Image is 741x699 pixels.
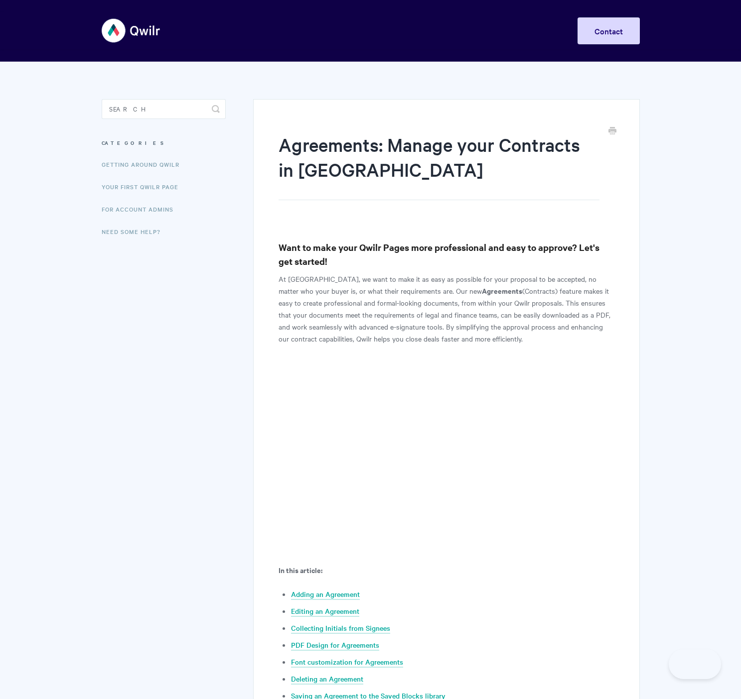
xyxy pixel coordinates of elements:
[578,17,640,44] a: Contact
[608,126,616,137] a: Print this Article
[482,285,522,296] b: Agreements
[291,674,363,685] a: Deleting an Agreement
[102,154,187,174] a: Getting Around Qwilr
[102,222,168,241] a: Need Some Help?
[102,177,186,197] a: Your First Qwilr Page
[279,565,322,575] b: In this article:
[102,199,181,219] a: For Account Admins
[102,12,161,49] img: Qwilr Help Center
[279,240,614,268] h3: Want to make your Qwilr Pages more professional and easy to approve? Let's get started!
[102,99,226,119] input: Search
[291,606,359,617] a: Editing an Agreement
[291,589,360,600] a: Adding an Agreement
[669,649,721,679] iframe: Toggle Customer Support
[291,640,379,651] a: PDF Design for Agreements
[102,134,226,152] h3: Categories
[291,623,390,634] a: Collecting Initials from Signees
[279,132,599,200] h1: Agreements: Manage your Contracts in [GEOGRAPHIC_DATA]
[279,273,614,345] p: At [GEOGRAPHIC_DATA], we want to make it as easy as possible for your proposal to be accepted, no...
[291,657,403,668] a: Font customization for Agreements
